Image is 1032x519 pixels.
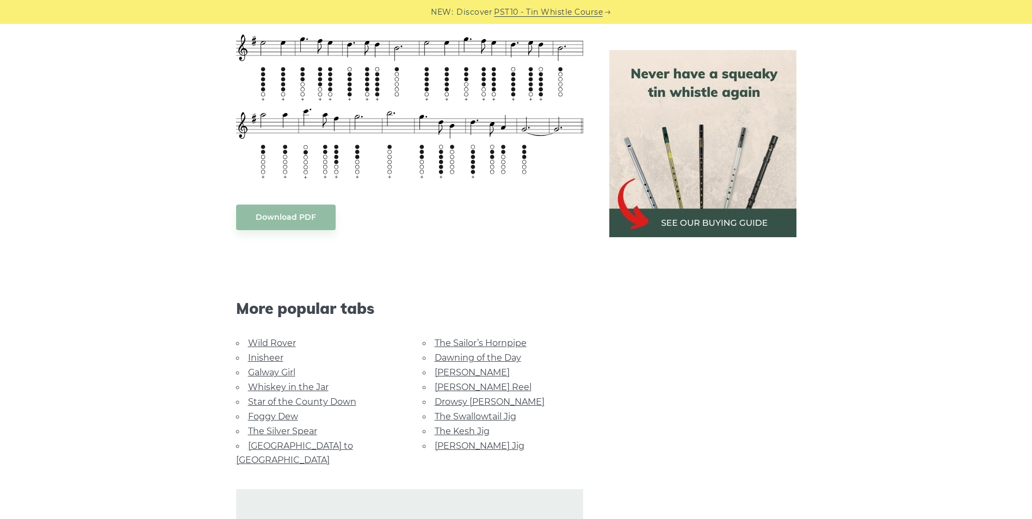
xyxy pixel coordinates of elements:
a: The Sailor’s Hornpipe [435,338,527,348]
a: The Silver Spear [248,426,317,436]
a: [PERSON_NAME] Jig [435,441,524,451]
span: Discover [456,6,492,18]
a: Foggy Dew [248,411,298,422]
a: [PERSON_NAME] [435,367,510,378]
a: Wild Rover [248,338,296,348]
span: NEW: [431,6,453,18]
a: Drowsy [PERSON_NAME] [435,397,545,407]
a: [GEOGRAPHIC_DATA] to [GEOGRAPHIC_DATA] [236,441,353,465]
img: tin whistle buying guide [609,50,796,237]
a: Galway Girl [248,367,295,378]
a: PST10 - Tin Whistle Course [494,6,603,18]
a: The Swallowtail Jig [435,411,516,422]
span: More popular tabs [236,299,583,318]
a: The Kesh Jig [435,426,490,436]
a: Inisheer [248,353,283,363]
a: Star of the County Down [248,397,356,407]
a: Dawning of the Day [435,353,521,363]
a: Whiskey in the Jar [248,382,329,392]
a: [PERSON_NAME] Reel [435,382,532,392]
a: Download PDF [236,205,336,230]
